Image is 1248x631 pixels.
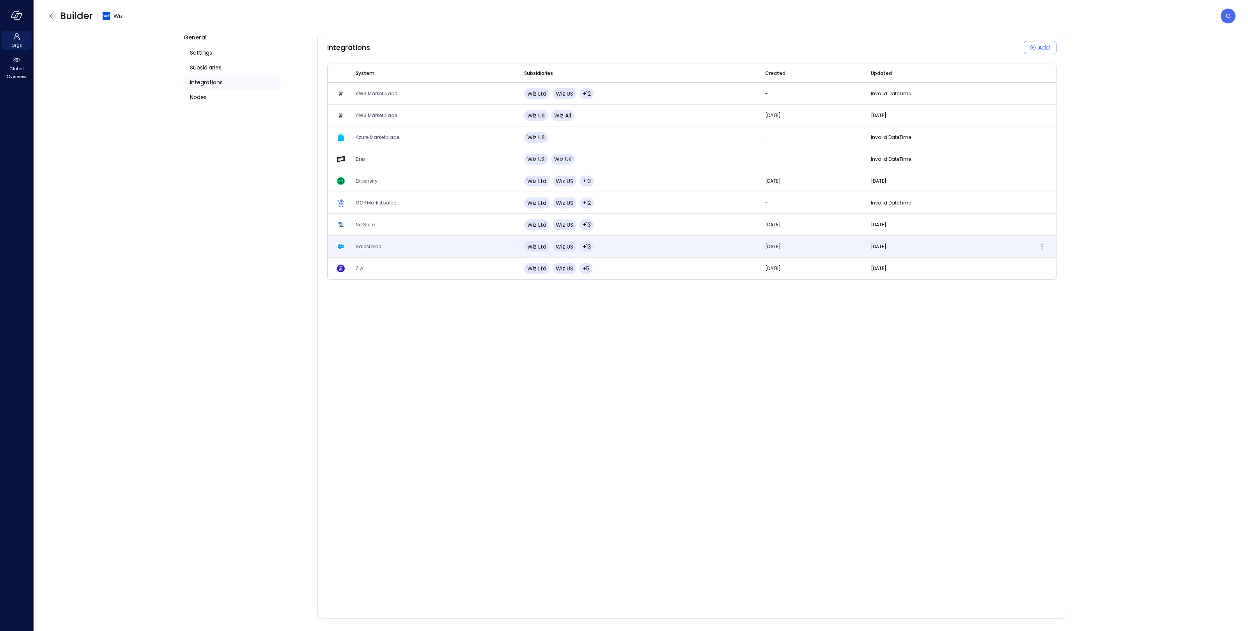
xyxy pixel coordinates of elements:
button: Add [1024,41,1057,54]
span: Global Overview [5,65,28,80]
span: [DATE] [765,221,781,228]
span: +13 [583,243,591,251]
span: Wiz US [527,133,545,141]
img: AWS Marketplace [337,90,345,98]
span: Expensify [356,178,378,184]
span: Brex [356,156,365,162]
span: Orgs [11,41,22,49]
img: Brex [337,155,345,163]
img: Zip [337,265,345,272]
span: Wiz Ltd [527,90,546,98]
div: Orgs [2,31,32,50]
span: Wiz [113,12,123,20]
span: [DATE] [871,243,886,250]
span: +13 [583,177,591,185]
a: Integrations [184,75,280,90]
img: GCP Marketpalce [337,199,345,207]
span: System [356,69,374,77]
span: +5 [583,265,589,272]
span: - [765,156,768,162]
span: Settings [190,48,212,57]
span: AWS Marketplace [356,90,397,97]
a: Nodes [184,90,280,105]
span: [DATE] [871,265,886,272]
span: Zip [356,265,363,272]
span: Integrations [190,78,223,87]
span: Invalid DateTime [871,199,911,206]
span: Updated [871,69,892,77]
span: General [184,34,207,41]
span: NetSuite [356,221,375,228]
span: +12 [583,199,591,207]
span: Subsidiaries [524,69,553,77]
span: Wiz US [556,265,573,272]
span: - [765,199,768,206]
span: Wiz US [556,177,573,185]
span: Wiz All [554,112,571,119]
span: Invalid DateTime [871,134,911,140]
span: Wiz Ltd [527,265,546,272]
span: Wiz Ltd [527,199,546,207]
span: Builder [60,10,93,22]
span: +13 [583,221,591,229]
a: Subsidiaries [184,60,280,75]
span: +12 [583,90,591,98]
img: Salesforce [337,243,345,251]
span: Wiz US [556,90,573,98]
div: Guy [1221,9,1236,23]
img: AWS Marketplace [337,112,345,119]
span: Nodes [190,93,207,101]
span: [DATE] [765,265,781,272]
span: AWS Marketplace [356,112,397,119]
span: Wiz US [527,112,545,119]
span: Wiz Ltd [527,177,546,185]
span: Wiz US [556,199,573,207]
span: Wiz US [556,243,573,251]
span: Wiz US [556,221,573,229]
span: Integrations [327,43,370,53]
span: Invalid DateTime [871,90,911,97]
span: Wiz UK [554,155,572,163]
div: Global Overview [2,55,32,81]
span: [DATE] [871,112,886,119]
span: [DATE] [765,243,781,250]
span: Wiz Ltd [527,243,546,251]
span: - [765,134,768,140]
a: Settings [184,45,280,60]
img: Expensify [337,177,345,185]
span: [DATE] [765,112,781,119]
span: [DATE] [765,178,781,184]
img: cfcvbyzhwvtbhao628kj [103,12,110,20]
div: Add New Integration [1024,41,1057,54]
span: [DATE] [871,178,886,184]
span: Invalid DateTime [871,156,911,162]
span: Wiz US [527,155,545,163]
span: Azure Marketplace [356,134,399,140]
img: Azure Marketplace [337,133,345,141]
span: Wiz Ltd [527,221,546,229]
p: G [1226,11,1231,21]
span: Subsidiaries [190,63,222,72]
span: Salesforce [356,243,381,250]
div: Add [1038,43,1050,53]
span: Created [765,69,785,77]
span: - [765,90,768,97]
img: NetSuite [337,221,345,229]
button: more [1037,242,1047,251]
span: [DATE] [871,221,886,228]
span: GCP Marketpalce [356,199,396,206]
